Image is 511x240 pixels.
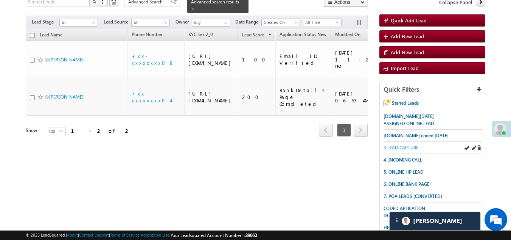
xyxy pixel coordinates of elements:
input: Type to Search [192,19,230,27]
span: Lead Stage [32,19,59,25]
span: 39660 [245,232,257,238]
img: d_60004797649_company_0_60004797649 [13,40,32,50]
a: About [67,232,78,237]
span: Lead Score [242,32,264,38]
textarea: Type your message and hit 'Enter' [10,70,138,180]
span: Your Leadsquared Account Number is [171,232,257,238]
span: next [354,124,368,136]
span: Owner [176,19,192,25]
div: BankDetails Page Completed [280,87,328,107]
div: [DATE] 06:53 AM [335,90,373,104]
span: © 2025 LeadSquared | | | | | [26,232,257,239]
span: 4. INCOMING CALL [384,157,422,163]
span: [DOMAIN_NAME] coded [DATE] [384,133,449,138]
span: 1 [337,124,351,136]
a: Lead Name [36,31,66,41]
span: Add New Lead [391,49,424,55]
span: All [60,19,96,26]
a: Terms of Service [110,232,140,237]
span: Import Lead [391,65,419,71]
div: [URL][DOMAIN_NAME] [188,53,235,66]
span: 100 [47,127,59,136]
a: Created On [261,19,300,26]
span: 6. ONLINE BANK PAGE [384,181,429,187]
a: Lead Score (sorted ascending) [238,30,275,40]
span: Starred Leads [392,100,419,106]
a: Acceptable Use [141,232,169,237]
span: select [59,129,65,133]
div: Quick Filters [380,82,486,97]
span: 5. ONLINE HP LEAD [384,169,424,175]
a: [PERSON_NAME] [49,94,84,100]
span: prev [319,124,333,136]
span: Phone Number [132,31,162,37]
span: Carter [413,217,462,224]
span: HELP TO CLIENT NEEDED [384,225,435,231]
div: Chat with us now [39,40,127,50]
span: CODED APLICATION DOWNLODE CALL [384,205,425,218]
span: Lead Source [104,19,131,25]
input: Check all records [30,33,35,38]
span: [DOMAIN_NAME][DATE] ASSIGNED ONLINE LEAD [384,113,434,126]
em: Start Chat [103,186,137,196]
div: [DATE] 11:25 PM [335,49,373,70]
div: 100 [242,56,272,63]
span: (sorted ascending) [265,32,271,38]
span: Created On [262,19,298,26]
img: Carter [402,217,410,225]
span: All [132,19,168,26]
div: Email ID Verified [280,53,328,66]
span: Modified On [335,31,360,37]
a: next [354,124,368,136]
a: +xx-xxxxxxxx08 [132,53,174,66]
div: 200 [242,94,272,100]
a: Application Status New [276,30,330,40]
div: 1 - 2 of 2 [71,126,130,135]
a: Modified On [331,30,364,40]
a: All [59,19,98,27]
div: [URL][DOMAIN_NAME] [188,90,235,104]
a: prev [319,124,333,136]
img: carter-drag [394,217,400,223]
a: [PERSON_NAME] [49,57,84,63]
div: Minimize live chat window [124,4,142,22]
span: 3 LEAD CAPTURE [384,145,418,151]
div: Show [26,127,41,134]
div: carter-dragCarter[PERSON_NAME] [389,212,481,231]
a: +xx-xxxxxxxx04 [132,90,171,104]
span: 7. POA LEADS (CONVERTED) [384,193,442,199]
span: Add New Lead [391,33,424,39]
a: All Time [303,19,342,26]
span: All Time [303,19,339,26]
span: Date Range [235,19,261,25]
a: Show All Items [220,19,230,27]
a: All [131,19,170,27]
span: KYC link 2_0 [188,31,213,37]
a: KYC link 2_0 [185,30,217,40]
span: Quick Add Lead [391,17,427,24]
span: Application Status New [280,31,326,37]
a: Phone Number [128,30,166,40]
a: Contact Support [79,232,109,237]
